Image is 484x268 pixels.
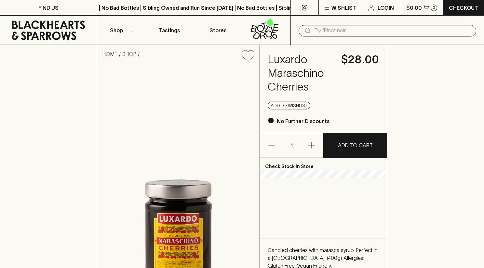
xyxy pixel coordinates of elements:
[159,26,180,34] p: Tastings
[268,102,310,109] button: Add to wishlist
[324,133,387,158] button: ADD TO CART
[38,4,59,12] p: FIND US
[260,158,387,170] p: Check Stock In Store
[209,26,226,34] p: Stores
[145,16,194,45] a: Tastings
[433,6,435,9] p: 0
[97,16,146,45] button: Shop
[268,53,334,94] h4: Luxardo Maraschino Cherries
[194,16,242,45] a: Stores
[338,141,373,149] p: ADD TO CART
[378,4,394,12] p: Login
[239,48,257,64] button: Add to wishlist
[110,26,123,34] p: Shop
[341,53,379,66] h4: $28.00
[406,4,422,12] p: $0.00
[284,133,299,158] p: 1
[449,4,478,12] p: Checkout
[314,25,471,36] input: Try "Pinot noir"
[277,117,329,125] p: No Further Discounts
[331,4,356,12] p: Wishlist
[122,51,136,57] a: SHOP
[102,51,117,57] a: HOME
